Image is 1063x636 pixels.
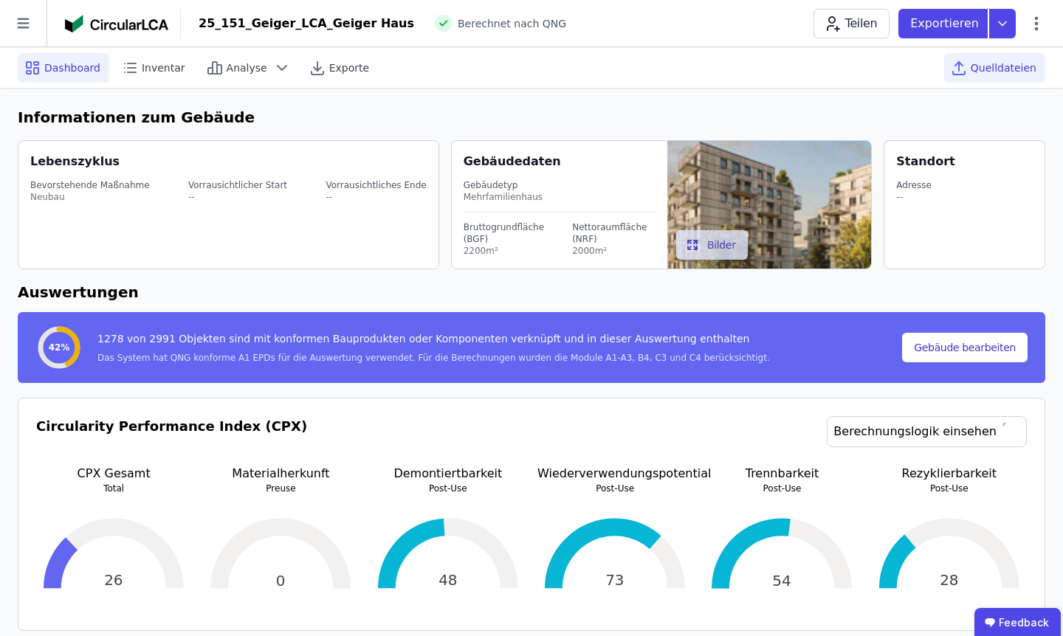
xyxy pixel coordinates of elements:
[18,281,1045,303] h6: Auswertungen
[142,61,185,75] span: Inventar
[36,416,307,465] h3: Circularity Performance Index (CPX)
[18,106,1045,128] h6: Informationen zum Gebäude
[704,465,859,483] p: Trennbarkeit
[199,15,414,32] div: 25_151_Geiger_LCA_Geiger Haus
[464,191,656,203] div: Mehrfamilienhaus
[30,191,150,203] div: Neubau
[872,465,1027,483] p: Rezyklierbarkeit
[371,483,526,494] p: Post-Use
[65,15,168,32] img: Concular
[813,9,890,38] button: Teilen
[97,331,770,352] div: 1278 von 2991 Objekten sind mit konformen Bauprodukten oder Komponenten verknüpft und in dieser A...
[49,342,70,353] span: 42%
[458,16,566,31] span: Berechnet nach QNG
[30,153,120,170] div: Lebenszyklus
[827,416,1027,447] a: Berechnungslogik einsehen
[464,221,552,245] div: Bruttogrundfläche (BGF)
[30,179,150,191] div: Bevorstehende Maßnahme
[44,61,100,75] span: Dashboard
[188,191,287,203] div: --
[872,483,1027,494] p: Post-Use
[896,191,932,203] div: --
[227,61,267,75] span: Analyse
[896,153,954,170] div: Standort
[572,221,656,245] div: Nettoraumfläche (NRF)
[371,465,526,483] p: Demontiertbarkeit
[464,179,656,191] div: Gebäudetyp
[676,230,748,260] button: Bilder
[36,483,191,494] p: Total
[326,179,426,191] div: Vorrausichtliches Ende
[464,245,552,257] div: 2200m²
[326,191,426,203] div: --
[704,483,859,494] p: Post-Use
[203,483,358,494] p: Preuse
[971,61,1036,75] span: Quelldateien
[329,61,369,75] span: Exporte
[537,483,692,494] p: Post-Use
[36,465,191,483] p: CPX Gesamt
[203,465,358,483] p: Materialherkunft
[572,245,656,257] div: 2000m²
[464,153,667,170] div: Gebäudedaten
[188,179,287,191] div: Vorrausichtlicher Start
[97,352,770,364] div: Das System hat QNG konforme A1 EPDs für die Auswertung verwendet. Für die Berechnungen wurden die...
[537,465,692,483] p: Wiederverwendungspotential
[910,15,982,32] p: Exportieren
[896,179,932,191] div: Adresse
[902,333,1028,362] button: Gebäude bearbeiten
